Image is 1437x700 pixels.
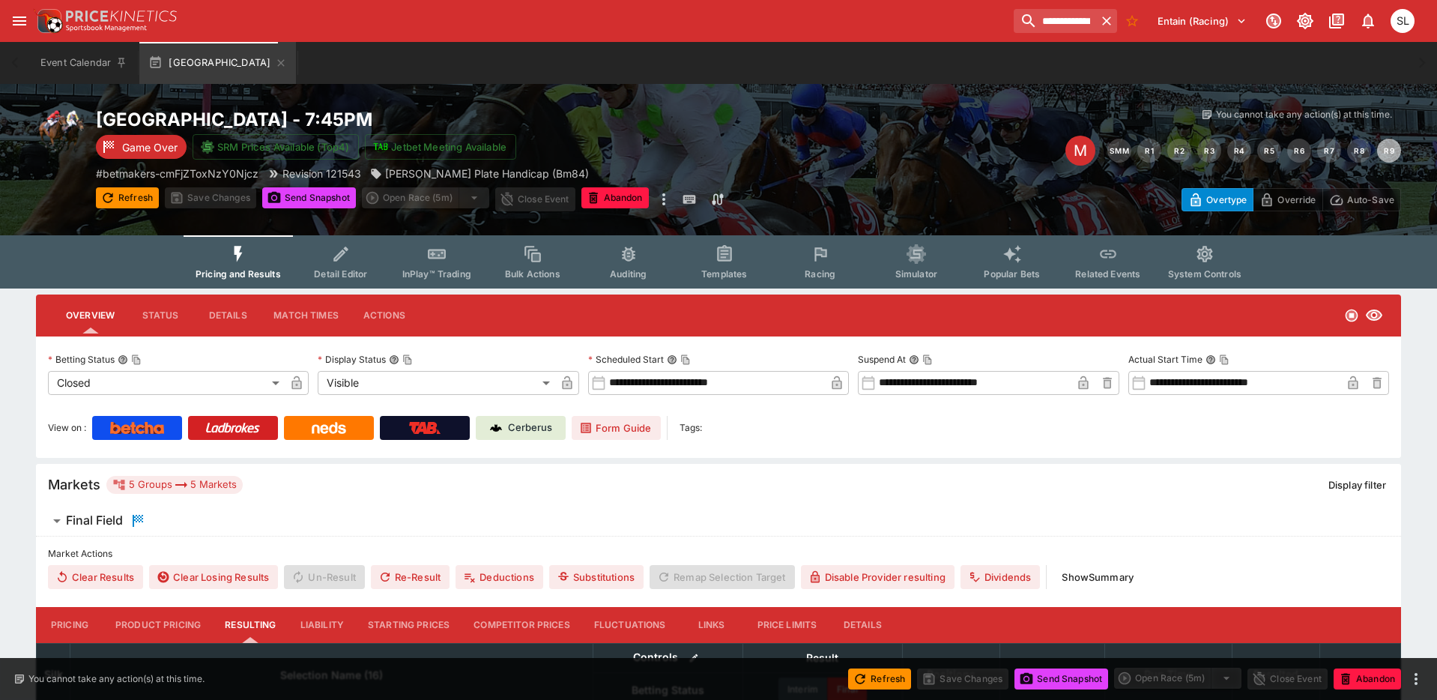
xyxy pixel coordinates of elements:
span: Detail Editor [314,268,367,280]
h5: Markets [48,476,100,493]
button: Actual Start TimeCopy To Clipboard [1205,354,1216,365]
label: Market Actions [48,543,1389,565]
span: Simulator [895,268,937,280]
button: R5 [1257,139,1281,163]
div: 5 Groups 5 Markets [112,476,237,494]
p: Overtype [1206,192,1247,208]
span: Pricing and Results [196,268,281,280]
button: Clear Results [48,565,143,589]
span: Auditing [610,268,647,280]
button: ShowSummary [1053,565,1143,589]
div: Closed [48,371,285,395]
p: You cannot take any action(s) at this time. [28,672,205,686]
button: more [655,187,673,211]
p: Actual Start Time [1128,353,1202,366]
button: Select Tenant [1149,9,1256,33]
th: Result [742,643,902,672]
button: No Bookmarks [1120,9,1144,33]
p: Override [1277,192,1316,208]
button: Betting StatusCopy To Clipboard [118,354,128,365]
p: Auto-Save [1347,192,1394,208]
button: Actions [351,298,418,334]
button: Abandon [1334,669,1401,690]
p: Scheduled Start [588,353,664,366]
button: Overview [54,298,127,334]
button: Match Times [261,298,351,334]
button: Refresh [96,187,159,208]
button: Copy To Clipboard [1219,354,1229,365]
p: Game Over [122,139,178,155]
img: Betcha [110,422,164,434]
p: [PERSON_NAME] Plate Handicap (Bm84) [385,166,589,181]
div: Dr Sheahan Plate Handicap (Bm84) [370,166,589,181]
button: Refresh [848,669,911,690]
p: Suspend At [858,353,906,366]
button: Connected to PK [1260,7,1287,34]
button: Suspend AtCopy To Clipboard [909,354,919,365]
span: Bulk Actions [505,268,560,280]
h6: Final Field [66,513,123,528]
span: Mark an event as closed and abandoned. [581,190,649,205]
button: SRM Prices Available (Top4) [193,134,359,160]
span: Templates [701,268,747,280]
button: Disable Provider resulting [801,565,955,589]
button: R2 [1167,139,1191,163]
img: Sportsbook Management [66,25,147,31]
button: Toggle light/dark mode [1292,7,1319,34]
p: Revision 121543 [282,166,361,181]
button: more [1407,670,1425,688]
button: [GEOGRAPHIC_DATA] [139,42,296,84]
button: Re-Result [371,565,450,589]
button: R7 [1317,139,1341,163]
p: Copy To Clipboard [96,166,258,181]
button: Dividends [960,565,1040,589]
label: View on : [48,416,86,440]
p: Display Status [318,353,386,366]
button: Price Limits [745,607,829,643]
button: Copy To Clipboard [922,354,933,365]
img: PriceKinetics Logo [33,6,63,36]
div: Event type filters [184,235,1253,289]
button: R3 [1197,139,1221,163]
div: Visible [318,371,554,395]
button: Fluctuations [582,607,678,643]
p: Betting Status [48,353,115,366]
button: Scheduled StartCopy To Clipboard [667,354,677,365]
button: Final Field [36,506,1401,536]
button: Abandon [581,187,649,208]
button: SMM [1107,139,1131,163]
button: Send Snapshot [262,187,356,208]
button: Display filter [1319,473,1395,497]
div: Start From [1182,188,1401,211]
a: Cerberus [476,416,566,440]
svg: Visible [1365,307,1383,325]
button: R8 [1347,139,1371,163]
button: R4 [1227,139,1251,163]
button: Display StatusCopy To Clipboard [389,354,399,365]
th: Controls [593,643,743,672]
button: Event Calendar [31,42,136,84]
button: Send Snapshot [1014,669,1108,690]
button: Notifications [1355,7,1382,34]
nav: pagination navigation [1107,139,1401,163]
span: Related Events [1075,268,1140,280]
span: Un-Result [284,565,364,589]
span: Mark an event as closed and abandoned. [1334,670,1401,685]
div: split button [1114,668,1241,689]
button: Starting Prices [356,607,462,643]
p: You cannot take any action(s) at this time. [1216,108,1392,121]
span: Racing [805,268,835,280]
button: Links [678,607,745,643]
button: Copy To Clipboard [131,354,142,365]
button: Details [194,298,261,334]
button: Product Pricing [103,607,213,643]
button: Resulting [213,607,288,643]
button: Documentation [1323,7,1350,34]
h2: Copy To Clipboard [96,108,748,131]
button: Jetbet Meeting Available [365,134,516,160]
span: System Controls [1168,268,1241,280]
button: Details [829,607,896,643]
button: Copy To Clipboard [680,354,691,365]
button: Override [1253,188,1322,211]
